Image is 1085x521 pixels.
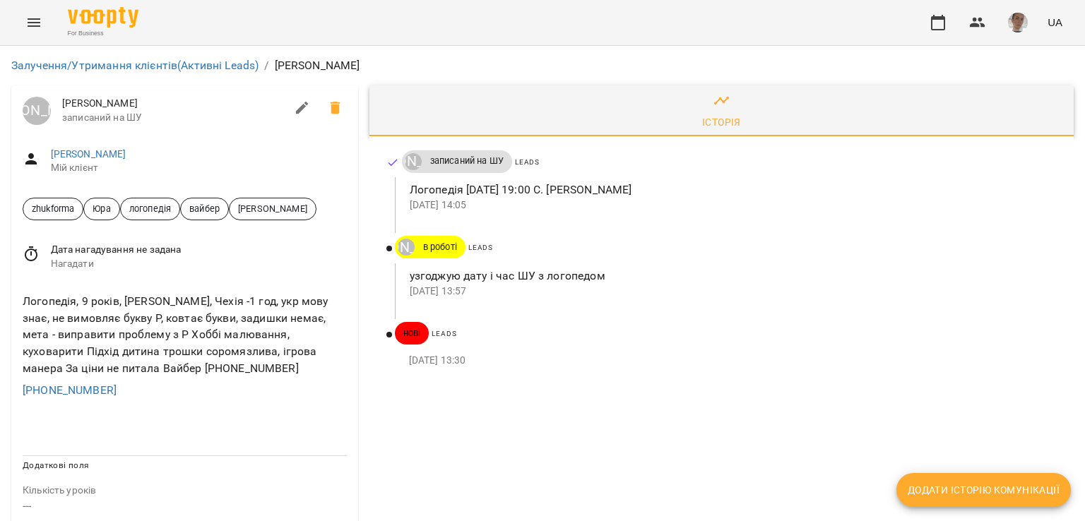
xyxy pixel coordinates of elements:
[405,153,422,170] div: Юрій Тимочко
[11,59,259,72] a: Залучення/Утримання клієнтів(Активні Leads)
[51,257,347,271] span: Нагадати
[230,202,316,215] span: [PERSON_NAME]
[20,290,350,379] div: Логопедія, 9 років, [PERSON_NAME], Чехія -1 год, укр мову знає, не вимовляє букву Р, ковтає букви...
[410,268,1051,285] p: узгоджую дату і час ШУ з логопедом
[1042,9,1068,35] button: UA
[896,473,1071,507] button: Додати історію комунікації
[181,202,228,215] span: вайбер
[908,481,1060,498] span: Додати історію комунікації
[23,97,51,125] div: Юрій Тимочко
[84,202,119,215] span: Юра
[51,148,126,160] a: [PERSON_NAME]
[51,161,347,175] span: Мій клієнт
[468,244,493,251] span: Leads
[62,97,285,111] span: [PERSON_NAME]
[17,6,51,40] button: Menu
[1008,13,1028,32] img: 4dd45a387af7859874edf35ff59cadb1.jpg
[515,158,540,166] span: Leads
[409,354,1051,368] p: [DATE] 13:30
[11,57,1074,74] nav: breadcrumb
[23,498,347,515] p: ---
[23,383,117,397] a: [PHONE_NUMBER]
[68,7,138,28] img: Voopty Logo
[415,241,466,253] span: в роботі
[702,114,741,131] div: Історія
[68,29,138,38] span: For Business
[23,460,89,470] span: Додаткові поля
[422,155,512,167] span: записаний на ШУ
[402,153,422,170] a: [PERSON_NAME]
[410,285,1051,299] p: [DATE] 13:57
[51,243,347,257] span: Дата нагадування не задана
[410,198,1051,212] p: [DATE] 14:05
[398,239,415,256] div: Юрій Тимочко
[121,202,179,215] span: логопедія
[432,330,456,337] span: Leads
[1048,15,1062,30] span: UA
[264,57,268,74] li: /
[410,181,1051,198] p: Логопедія [DATE] 19:00 С. [PERSON_NAME]
[62,111,285,125] span: записаний на ШУ
[275,57,360,74] p: [PERSON_NAME]
[395,327,429,340] span: нові
[23,97,51,125] a: [PERSON_NAME]
[23,484,347,498] p: field-description
[23,202,83,215] span: zhukforma
[395,239,415,256] a: [PERSON_NAME]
